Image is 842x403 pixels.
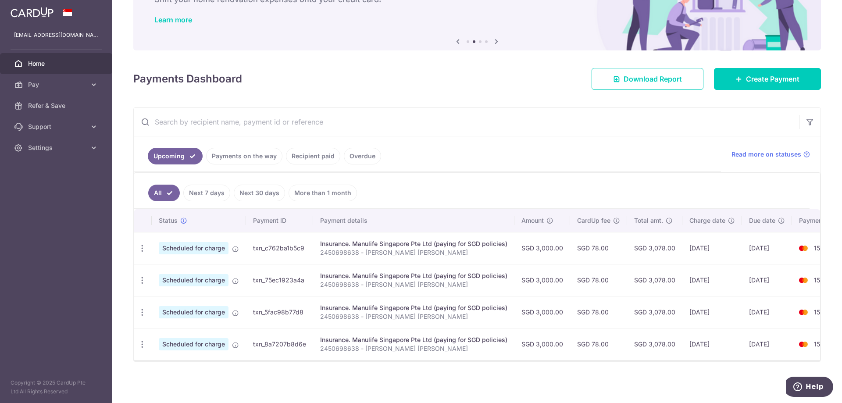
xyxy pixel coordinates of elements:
span: Scheduled for charge [159,306,228,318]
span: Pay [28,80,86,89]
a: Learn more [154,15,192,24]
p: 2450698638 - [PERSON_NAME] [PERSON_NAME] [320,312,507,321]
td: SGD 3,000.00 [514,296,570,328]
img: Bank Card [795,243,812,253]
h4: Payments Dashboard [133,71,242,87]
p: [EMAIL_ADDRESS][DOMAIN_NAME] [14,31,98,39]
td: [DATE] [682,328,742,360]
img: Bank Card [795,275,812,285]
img: Bank Card [795,307,812,317]
span: 1508 [814,244,828,252]
span: Read more on statuses [731,150,801,159]
a: All [148,185,180,201]
span: 1508 [814,340,828,348]
div: Insurance. Manulife Singapore Pte Ltd (paying for SGD policies) [320,303,507,312]
p: 2450698638 - [PERSON_NAME] [PERSON_NAME] [320,248,507,257]
div: Insurance. Manulife Singapore Pte Ltd (paying for SGD policies) [320,239,507,248]
td: SGD 3,078.00 [627,264,682,296]
span: 1508 [814,276,828,284]
td: [DATE] [742,328,792,360]
img: Bank Card [795,339,812,350]
td: SGD 78.00 [570,328,627,360]
td: SGD 3,000.00 [514,264,570,296]
span: Scheduled for charge [159,242,228,254]
span: Support [28,122,86,131]
a: Payments on the way [206,148,282,164]
td: txn_5fac98b77d8 [246,296,313,328]
input: Search by recipient name, payment id or reference [134,108,799,136]
a: Upcoming [148,148,203,164]
span: Total amt. [634,216,663,225]
th: Payment ID [246,209,313,232]
td: SGD 3,078.00 [627,296,682,328]
a: Overdue [344,148,381,164]
td: SGD 3,000.00 [514,232,570,264]
span: Create Payment [746,74,799,84]
a: Create Payment [714,68,821,90]
td: [DATE] [742,264,792,296]
span: Charge date [689,216,725,225]
a: Read more on statuses [731,150,810,159]
p: 2450698638 - [PERSON_NAME] [PERSON_NAME] [320,344,507,353]
td: SGD 3,078.00 [627,232,682,264]
span: Status [159,216,178,225]
td: SGD 3,000.00 [514,328,570,360]
span: 1508 [814,308,828,316]
span: Refer & Save [28,101,86,110]
td: [DATE] [682,232,742,264]
td: txn_75ec1923a4a [246,264,313,296]
img: CardUp [11,7,54,18]
span: Settings [28,143,86,152]
p: 2450698638 - [PERSON_NAME] [PERSON_NAME] [320,280,507,289]
div: Insurance. Manulife Singapore Pte Ltd (paying for SGD policies) [320,335,507,344]
span: Scheduled for charge [159,274,228,286]
a: Recipient paid [286,148,340,164]
span: CardUp fee [577,216,610,225]
a: Next 7 days [183,185,230,201]
td: SGD 78.00 [570,264,627,296]
td: txn_8a7207b8d6e [246,328,313,360]
div: Insurance. Manulife Singapore Pte Ltd (paying for SGD policies) [320,271,507,280]
td: [DATE] [742,296,792,328]
th: Payment details [313,209,514,232]
td: SGD 78.00 [570,296,627,328]
span: Download Report [624,74,682,84]
td: SGD 78.00 [570,232,627,264]
span: Due date [749,216,775,225]
td: SGD 3,078.00 [627,328,682,360]
span: Amount [521,216,544,225]
iframe: Opens a widget where you can find more information [786,377,833,399]
td: [DATE] [682,296,742,328]
td: [DATE] [682,264,742,296]
a: Download Report [592,68,703,90]
span: Scheduled for charge [159,338,228,350]
a: More than 1 month [289,185,357,201]
td: txn_c762ba1b5c9 [246,232,313,264]
span: Home [28,59,86,68]
td: [DATE] [742,232,792,264]
a: Next 30 days [234,185,285,201]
